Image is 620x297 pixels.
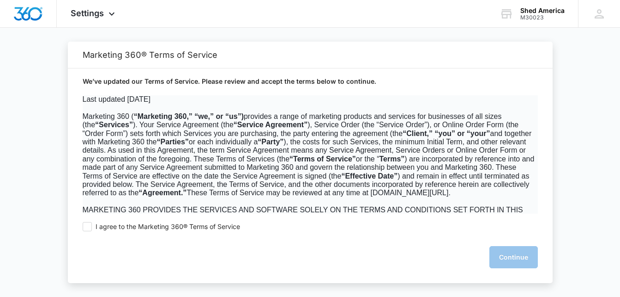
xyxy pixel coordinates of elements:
[379,155,405,163] b: Terms”
[83,95,150,103] span: Last updated [DATE]
[403,130,490,137] b: “Client,” “you” or “your”
[71,8,104,18] span: Settings
[96,223,240,231] span: I agree to the Marketing 360® Terms of Service
[138,189,187,197] b: “Agreement.”
[83,112,535,197] span: Marketing 360 ( provides a range of marketing products and services for businesses of all sizes (...
[341,172,397,180] b: “Effective Date”
[289,155,356,163] b: “Terms of Service”
[234,121,307,129] b: “Service Agreement”
[83,206,534,273] span: MARKETING 360 PROVIDES THE SERVICES AND SOFTWARE SOLELY ON THE TERMS AND CONDITIONS SET FORTH IN ...
[83,77,538,86] p: We’ve updated our Terms of Service. Please review and accept the terms below to continue.
[258,138,283,146] b: “Party”
[157,138,188,146] b: “Parties”
[489,246,538,268] button: Continue
[83,50,538,60] h2: Marketing 360® Terms of Service
[134,112,244,120] b: “Marketing 360,” “we,” or “us”)
[95,121,133,129] b: “Services”
[520,7,565,14] div: account name
[520,14,565,21] div: account id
